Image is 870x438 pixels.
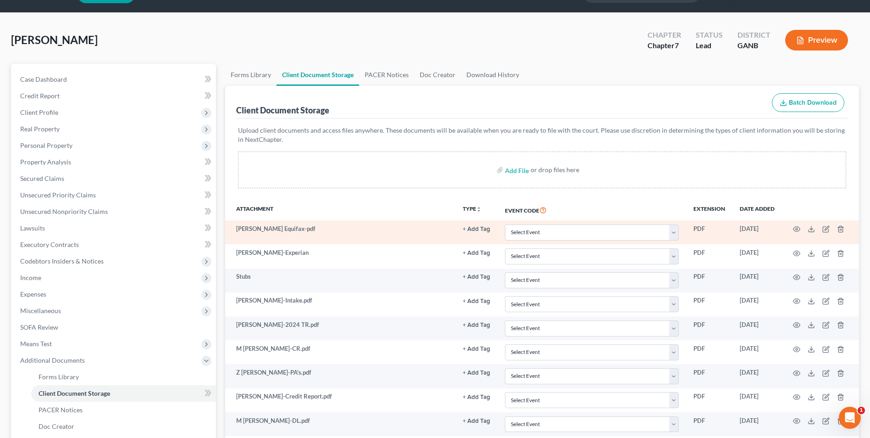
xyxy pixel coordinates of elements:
[20,174,64,182] span: Secured Claims
[463,320,490,329] a: + Add Tag
[225,340,455,364] td: M [PERSON_NAME]-CR.pdf
[414,64,461,86] a: Doc Creator
[463,322,490,328] button: + Add Tag
[13,236,216,253] a: Executory Contracts
[31,385,216,402] a: Client Document Storage
[20,274,41,281] span: Income
[20,257,104,265] span: Codebtors Insiders & Notices
[20,323,58,331] span: SOFA Review
[20,141,72,149] span: Personal Property
[686,199,732,220] th: Extension
[225,220,455,244] td: [PERSON_NAME] Equifax-pdf
[225,292,455,316] td: [PERSON_NAME]-Intake.pdf
[772,93,844,112] button: Batch Download
[648,30,681,40] div: Chapter
[13,203,216,220] a: Unsecured Nonpriority Claims
[461,64,525,86] a: Download History
[858,407,865,414] span: 1
[463,248,490,257] a: + Add Tag
[225,412,455,436] td: M [PERSON_NAME]-DL.pdf
[225,244,455,268] td: [PERSON_NAME]-Experian
[463,298,490,304] button: + Add Tag
[732,199,782,220] th: Date added
[20,290,46,298] span: Expenses
[463,368,490,377] a: + Add Tag
[732,364,782,388] td: [DATE]
[686,269,732,292] td: PDF
[686,316,732,340] td: PDF
[686,388,732,412] td: PDF
[732,220,782,244] td: [DATE]
[463,418,490,424] button: + Add Tag
[20,241,79,248] span: Executory Contracts
[13,88,216,104] a: Credit Report
[39,406,83,414] span: PACER Notices
[476,207,482,212] i: unfold_more
[20,191,96,199] span: Unsecured Priority Claims
[20,224,45,232] span: Lawsuits
[732,388,782,412] td: [DATE]
[686,244,732,268] td: PDF
[20,92,60,100] span: Credit Report
[531,165,579,174] div: or drop files here
[686,412,732,436] td: PDF
[732,244,782,268] td: [DATE]
[31,369,216,385] a: Forms Library
[463,394,490,400] button: + Add Tag
[31,402,216,418] a: PACER Notices
[463,392,490,401] a: + Add Tag
[463,274,490,280] button: + Add Tag
[686,340,732,364] td: PDF
[839,407,861,429] iframe: Intercom live chat
[11,33,98,46] span: [PERSON_NAME]
[463,344,490,353] a: + Add Tag
[31,418,216,435] a: Doc Creator
[737,40,770,51] div: GANB
[463,225,490,233] a: + Add Tag
[20,307,61,314] span: Miscellaneous
[686,220,732,244] td: PDF
[686,364,732,388] td: PDF
[225,199,455,220] th: Attachment
[732,316,782,340] td: [DATE]
[20,108,58,116] span: Client Profile
[359,64,414,86] a: PACER Notices
[789,99,837,107] span: Batch Download
[13,319,216,336] a: SOFA Review
[13,187,216,203] a: Unsecured Priority Claims
[732,269,782,292] td: [DATE]
[732,292,782,316] td: [DATE]
[277,64,359,86] a: Client Document Storage
[732,340,782,364] td: [DATE]
[225,364,455,388] td: Z [PERSON_NAME]-PA's.pdf
[785,30,848,51] button: Preview
[463,370,490,376] button: + Add Tag
[13,71,216,88] a: Case Dashboard
[236,105,329,116] div: Client Document Storage
[737,30,770,40] div: District
[732,412,782,436] td: [DATE]
[20,158,71,166] span: Property Analysis
[225,388,455,412] td: [PERSON_NAME]-Credit Report.pdf
[225,316,455,340] td: [PERSON_NAME]-2024 TR.pdf
[463,272,490,281] a: + Add Tag
[696,40,723,51] div: Lead
[20,75,67,83] span: Case Dashboard
[675,41,679,50] span: 7
[39,422,74,430] span: Doc Creator
[20,125,60,133] span: Real Property
[696,30,723,40] div: Status
[648,40,681,51] div: Chapter
[238,126,846,144] p: Upload client documents and access files anywhere. These documents will be available when you are...
[463,206,482,212] button: TYPEunfold_more
[463,416,490,425] a: + Add Tag
[463,296,490,305] a: + Add Tag
[13,154,216,170] a: Property Analysis
[463,226,490,232] button: + Add Tag
[20,356,85,364] span: Additional Documents
[39,373,79,381] span: Forms Library
[463,250,490,256] button: + Add Tag
[20,340,52,348] span: Means Test
[13,220,216,236] a: Lawsuits
[13,170,216,187] a: Secured Claims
